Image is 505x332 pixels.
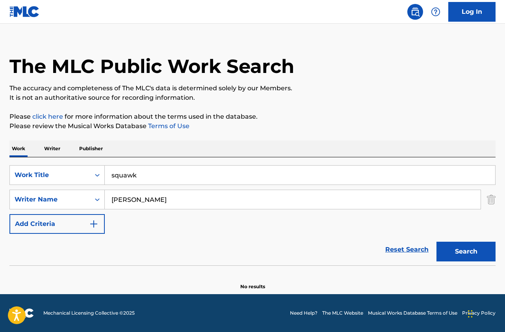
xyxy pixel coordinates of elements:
p: It is not an authoritative source for recording information. [9,93,496,103]
div: Help [428,4,444,20]
p: The accuracy and completeness of The MLC's data is determined solely by our Members. [9,84,496,93]
a: click here [32,113,63,120]
a: Reset Search [381,241,433,258]
a: Musical Works Database Terms of Use [368,310,457,317]
button: Add Criteria [9,214,105,234]
p: Writer [42,140,63,157]
form: Search Form [9,165,496,265]
img: search [410,7,420,17]
p: Publisher [77,140,105,157]
p: No results [240,274,265,290]
img: logo [9,308,34,318]
a: The MLC Website [322,310,363,317]
a: Public Search [407,4,423,20]
h1: The MLC Public Work Search [9,54,294,78]
div: Writer Name [15,195,85,204]
a: Log In [448,2,496,22]
img: help [431,7,440,17]
p: Please review the Musical Works Database [9,121,496,131]
img: 9d2ae6d4665cec9f34b9.svg [89,219,98,229]
a: Privacy Policy [462,310,496,317]
iframe: Chat Widget [466,294,505,332]
img: MLC Logo [9,6,40,17]
div: Work Title [15,170,85,180]
div: Drag [468,302,473,326]
span: Mechanical Licensing Collective © 2025 [43,310,135,317]
button: Search [436,242,496,261]
p: Work [9,140,28,157]
p: Please for more information about the terms used in the database. [9,112,496,121]
img: Delete Criterion [487,190,496,209]
a: Need Help? [290,310,317,317]
a: Terms of Use [147,122,189,130]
